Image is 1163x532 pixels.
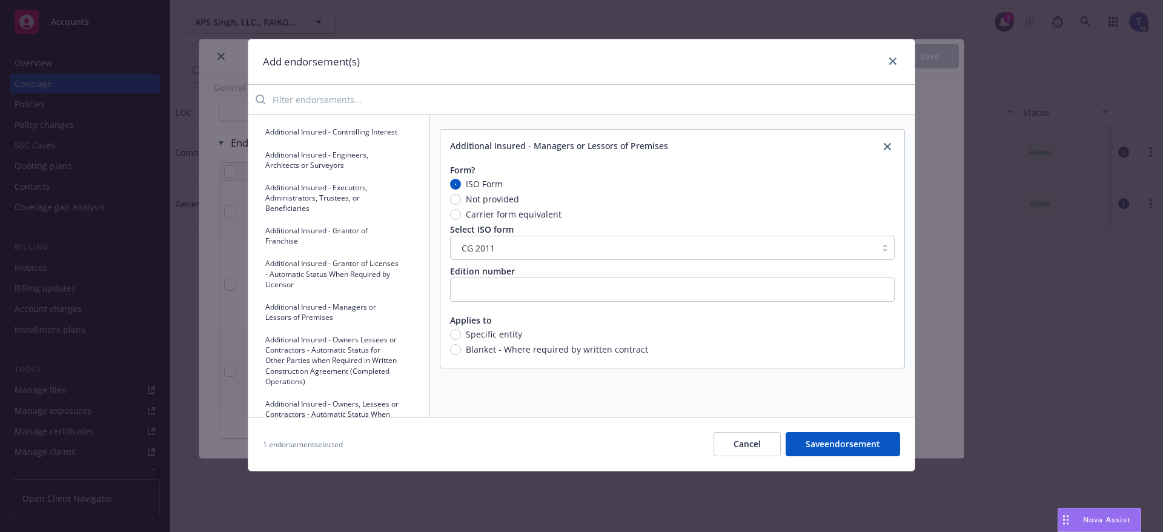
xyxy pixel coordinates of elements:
div: Additional Insured - Managers or Lessors of Premises [450,139,668,154]
span: Specific entity [466,328,522,341]
button: Additional Insured - Controlling Interest [258,122,420,142]
span: Blanket - Where required by written contract [466,343,648,356]
span: 1 endorsement selected [263,439,343,450]
button: Additional Insured - Grantor of Licenses - Automatic Status When Required by Licensor [258,253,420,294]
span: Applies to [450,314,492,326]
button: Additional Insured - Owners, Lessees or Contractors - Automatic Status When Required in Written C... [258,394,420,456]
button: Nova Assist [1058,508,1141,532]
button: Additional Insured - Grantor of Franchise [258,221,420,251]
a: close [880,139,895,154]
span: Form? [450,164,475,176]
input: Carrier form equivalent [450,209,461,220]
button: Additional Insured - Owners Lessees or Contractors - Automatic Status for Other Parties when Requ... [258,330,420,391]
button: Additional Insured - Engineers, Architects or Surveyors [258,145,420,175]
input: ISO Form [450,179,461,190]
button: Additional Insured - Executors, Administrators, Trustees, or Beneficiaries [258,178,420,218]
button: Saveendorsement [786,432,900,456]
input: Not provided [450,194,461,205]
input: Specific entity [450,329,461,340]
button: Additional Insured - Managers or Lessors of Premises [258,297,420,327]
div: Drag to move [1058,508,1073,531]
h1: Add endorsement(s) [263,54,360,70]
span: Select ISO form [450,224,514,235]
span: Not provided [466,193,519,205]
span: CG 2011 [462,242,495,254]
span: Nova Assist [1083,514,1131,525]
input: Blanket - Where required by written contract [450,344,461,355]
span: Edition number [450,265,515,277]
span: CG 2011 [457,242,870,254]
a: close [886,54,900,68]
input: Filter endorsements... [265,87,915,111]
span: ISO Form [466,178,503,190]
svg: Search [256,95,265,104]
span: Carrier form equivalent [466,208,562,221]
button: Cancel [714,432,781,456]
